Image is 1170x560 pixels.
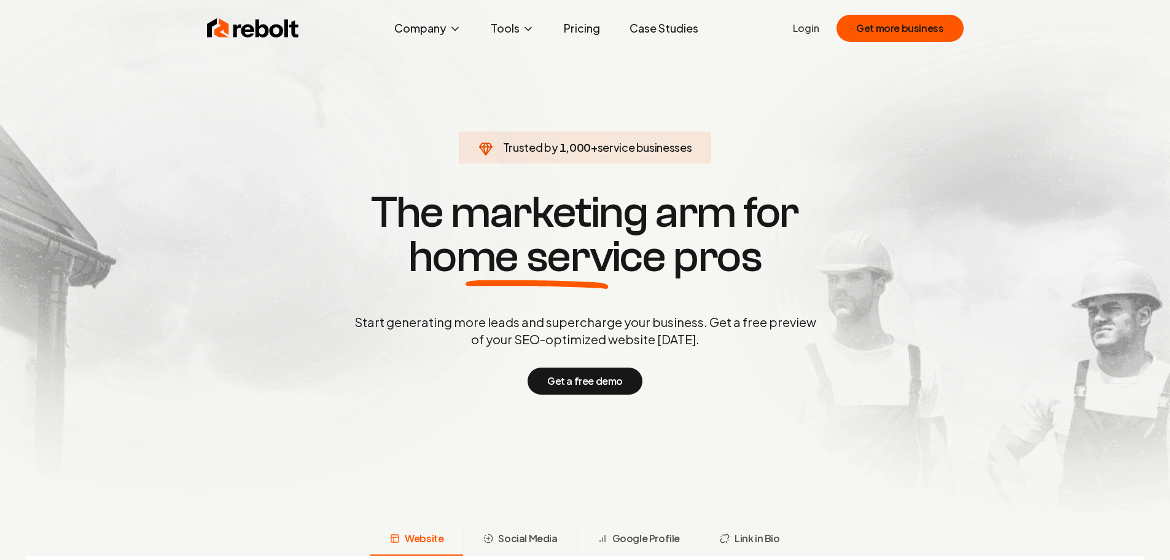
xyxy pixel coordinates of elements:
span: Google Profile [612,531,680,546]
p: Start generating more leads and supercharge your business. Get a free preview of your SEO-optimiz... [352,314,819,348]
button: Link in Bio [700,524,800,556]
span: Trusted by [503,140,558,154]
span: service businesses [598,140,692,154]
button: Social Media [463,524,577,556]
a: Pricing [554,16,610,41]
span: Social Media [498,531,557,546]
a: Login [793,21,819,36]
img: Rebolt Logo [207,16,299,41]
button: Company [384,16,471,41]
button: Get a free demo [528,368,642,395]
button: Get more business [837,15,963,42]
iframe: Intercom live chat [1128,518,1158,548]
span: Website [405,531,443,546]
h1: The marketing arm for pros [291,191,880,279]
span: 1,000 [560,139,591,156]
span: Link in Bio [735,531,780,546]
span: + [591,140,598,154]
button: Tools [481,16,544,41]
button: Google Profile [577,524,700,556]
button: Website [370,524,463,556]
a: Case Studies [620,16,708,41]
span: home service [408,235,666,279]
